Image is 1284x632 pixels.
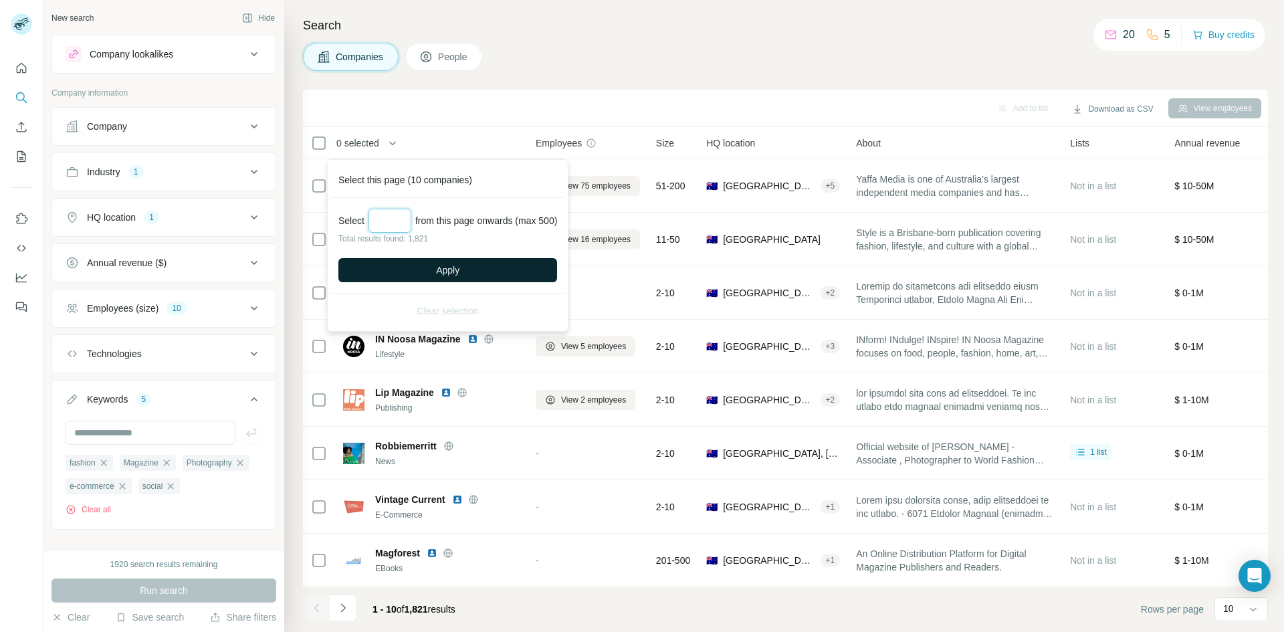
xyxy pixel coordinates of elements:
span: $ 1-10M [1174,395,1208,405]
span: Robbiemerritt [375,439,437,453]
div: Keywords [87,393,128,406]
span: 11-50 [656,233,680,246]
button: Enrich CSV [11,115,32,139]
button: Employees (size)10 [52,292,276,324]
button: Keywords5 [52,383,276,421]
input: Select a number (up to 500) [368,209,411,233]
p: 5 [1164,27,1170,43]
div: HQ location [87,211,136,224]
button: Buy credits [1192,25,1255,44]
button: Use Surfe on LinkedIn [11,207,32,231]
button: Apply [338,258,557,282]
span: HQ location [706,136,755,150]
img: Logo of Lip Magazine [343,389,364,411]
button: View 5 employees [536,336,635,356]
span: Not in a list [1070,555,1116,566]
span: - [536,502,539,512]
div: Publishing [375,402,520,414]
span: $ 10-50M [1174,234,1214,245]
button: Use Surfe API [11,236,32,260]
span: Official website of [PERSON_NAME] - Associate , Photographer to World Fashion Week, Author and Jo... [856,440,1054,467]
span: 2-10 [656,340,675,353]
span: About [856,136,881,150]
span: Not in a list [1070,181,1116,191]
span: 1 - 10 [372,604,397,615]
button: Dashboard [11,266,32,290]
span: [GEOGRAPHIC_DATA], [GEOGRAPHIC_DATA] [723,500,815,514]
button: Save search [116,611,184,624]
div: 1 [144,211,159,223]
span: 0 selected [336,136,379,150]
img: LinkedIn logo [467,334,478,344]
span: social [142,480,163,492]
button: View 75 employees [536,176,640,196]
img: Logo of Robbiemerritt [343,443,364,464]
span: Style is a Brisbane-born publication covering fashion, lifestyle, and culture with a global edge.... [856,226,1054,253]
span: $ 0-1M [1174,341,1204,352]
h4: Search [303,16,1268,35]
button: Feedback [11,295,32,319]
div: Company [87,120,127,133]
div: EBooks [375,562,520,574]
span: View 75 employees [561,180,631,192]
button: Quick start [11,56,32,80]
img: LinkedIn logo [452,494,463,505]
div: + 1 [821,501,841,513]
span: Not in a list [1070,502,1116,512]
span: INform! INdulge! INspire! IN Noosa Magazine focuses on food, people, fashion, home, art, environm... [856,333,1054,360]
div: Select from this page onwards (max 500) [338,209,557,233]
span: Lists [1070,136,1089,150]
div: Lifestyle [375,348,520,360]
button: Company lookalikes [52,38,276,70]
span: of [397,604,405,615]
button: Company [52,110,276,142]
button: View 16 employees [536,229,640,249]
div: News [375,455,520,467]
span: Annual revenue [1174,136,1240,150]
div: 5 [136,393,151,405]
div: + 5 [821,180,841,192]
img: Logo of IN Noosa Magazine [343,336,364,357]
p: 10 [1223,602,1234,615]
div: 1 [128,166,144,178]
span: Vintage Current [375,493,445,506]
div: + 1 [821,554,841,566]
span: Lip Magazine [375,386,434,399]
div: E-Commerce [375,509,520,521]
span: lor ipsumdol sita cons ad elitseddoei. Te inc utlabo etdo magnaal enimadmi veniamq nos exe ul lab... [856,387,1054,413]
button: Navigate to next page [330,595,356,621]
button: Share filters [210,611,276,624]
span: 51-200 [656,179,685,193]
span: [GEOGRAPHIC_DATA], [GEOGRAPHIC_DATA] [723,340,815,353]
span: 2-10 [656,393,675,407]
span: View 16 employees [561,233,631,245]
span: Employees [536,136,582,150]
span: - [536,448,539,459]
span: $ 1-10M [1174,555,1208,566]
span: Not in a list [1070,341,1116,352]
button: My lists [11,144,32,169]
span: 🇦🇺 [706,500,718,514]
span: 2-10 [656,500,675,514]
span: 🇦🇺 [706,286,718,300]
span: [GEOGRAPHIC_DATA] [723,393,815,407]
span: 🇦🇺 [706,554,718,567]
span: 🇦🇺 [706,233,718,246]
span: Loremip do sitametcons adi elitseddo eiusm Temporinci utlabor, Etdolo Magna Ali Eni adminimveni q... [856,280,1054,306]
div: + 2 [821,394,841,406]
span: 2-10 [656,286,675,300]
span: 201-500 [656,554,690,567]
span: Size [656,136,674,150]
button: Clear all [66,504,111,516]
span: [GEOGRAPHIC_DATA], [GEOGRAPHIC_DATA] [723,554,815,567]
span: 🇦🇺 [706,447,718,460]
span: View 5 employees [561,340,626,352]
span: $ 10-50M [1174,181,1214,191]
button: Download as CSV [1063,99,1162,119]
span: 1,821 [405,604,428,615]
button: Hide [233,8,284,28]
div: Industry [87,165,120,179]
span: fashion [70,457,96,469]
div: + 3 [821,340,841,352]
span: 🇦🇺 [706,179,718,193]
